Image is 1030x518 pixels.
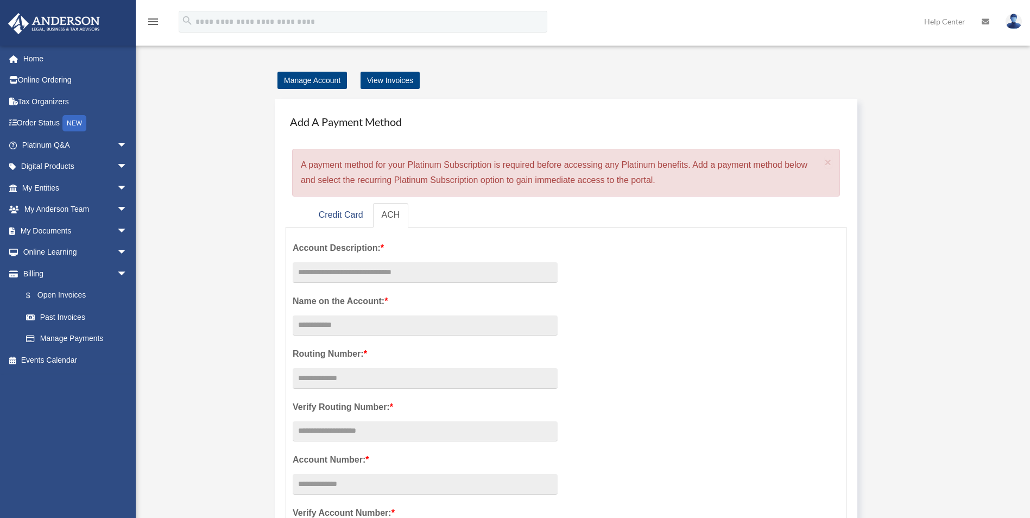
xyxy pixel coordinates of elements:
[293,294,558,309] label: Name on the Account:
[32,289,37,302] span: $
[277,72,347,89] a: Manage Account
[117,263,138,285] span: arrow_drop_down
[181,15,193,27] i: search
[15,306,144,328] a: Past Invoices
[373,203,409,228] a: ACH
[15,285,144,307] a: $Open Invoices
[286,110,846,134] h4: Add A Payment Method
[117,156,138,178] span: arrow_drop_down
[8,177,144,199] a: My Entitiesarrow_drop_down
[293,346,558,362] label: Routing Number:
[117,199,138,221] span: arrow_drop_down
[8,220,144,242] a: My Documentsarrow_drop_down
[8,91,144,112] a: Tax Organizers
[310,203,372,228] a: Credit Card
[8,156,144,178] a: Digital Productsarrow_drop_down
[8,263,144,285] a: Billingarrow_drop_down
[8,134,144,156] a: Platinum Q&Aarrow_drop_down
[8,48,144,70] a: Home
[5,13,103,34] img: Anderson Advisors Platinum Portal
[8,349,144,371] a: Events Calendar
[361,72,420,89] a: View Invoices
[293,241,558,256] label: Account Description:
[117,177,138,199] span: arrow_drop_down
[293,400,558,415] label: Verify Routing Number:
[15,328,138,350] a: Manage Payments
[825,156,832,168] span: ×
[8,70,144,91] a: Online Ordering
[117,220,138,242] span: arrow_drop_down
[147,19,160,28] a: menu
[117,242,138,264] span: arrow_drop_down
[1006,14,1022,29] img: User Pic
[147,15,160,28] i: menu
[8,112,144,135] a: Order StatusNEW
[8,199,144,220] a: My Anderson Teamarrow_drop_down
[62,115,86,131] div: NEW
[117,134,138,156] span: arrow_drop_down
[8,242,144,263] a: Online Learningarrow_drop_down
[825,156,832,168] button: Close
[292,149,840,197] div: A payment method for your Platinum Subscription is required before accessing any Platinum benefit...
[293,452,558,468] label: Account Number:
